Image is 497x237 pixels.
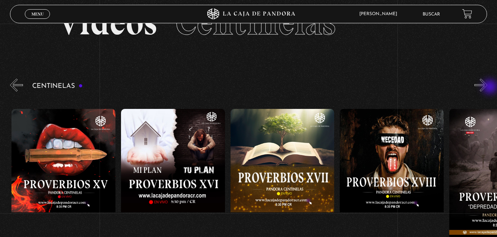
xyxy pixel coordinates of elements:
h3: Centinelas [32,83,83,90]
span: Menu [31,12,44,16]
button: Previous [10,79,23,92]
span: Centinelas [175,1,336,44]
span: Cerrar [29,18,46,23]
button: Next [474,79,487,92]
span: [PERSON_NAME] [356,12,404,16]
a: Buscar [423,12,440,17]
a: View your shopping cart [462,9,472,19]
h2: Videos [58,5,439,40]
